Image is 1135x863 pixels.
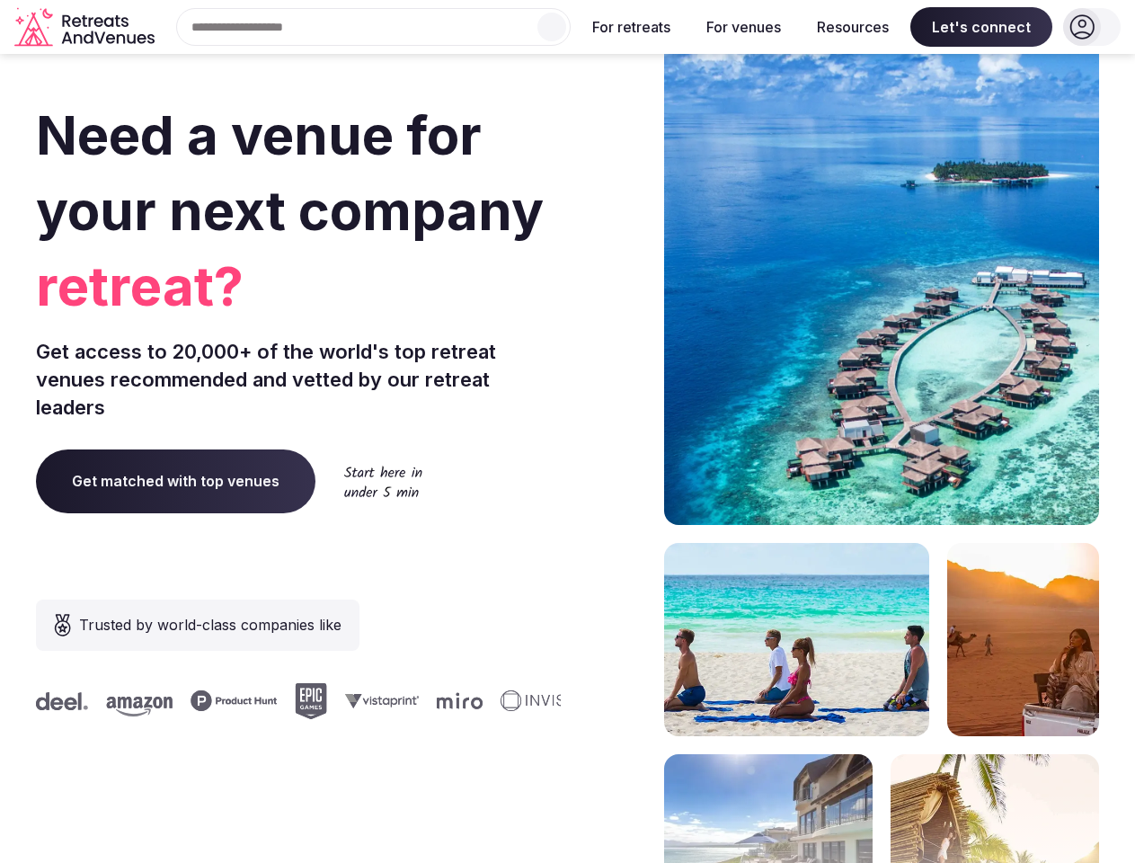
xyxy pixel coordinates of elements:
p: Get access to 20,000+ of the world's top retreat venues recommended and vetted by our retreat lea... [36,338,561,421]
svg: Vistaprint company logo [329,693,403,708]
button: For venues [692,7,795,47]
button: For retreats [578,7,685,47]
svg: Invisible company logo [484,690,583,712]
img: yoga on tropical beach [664,543,929,736]
span: Need a venue for your next company [36,102,544,243]
span: Trusted by world-class companies like [79,614,341,636]
svg: Miro company logo [421,692,466,709]
svg: Deel company logo [20,692,72,710]
a: Visit the homepage [14,7,158,48]
span: retreat? [36,248,561,324]
img: woman sitting in back of truck with camels [947,543,1099,736]
img: Start here in under 5 min [344,466,422,497]
span: Let's connect [910,7,1052,47]
svg: Retreats and Venues company logo [14,7,158,48]
button: Resources [802,7,903,47]
svg: Epic Games company logo [279,683,311,719]
a: Get matched with top venues [36,449,315,512]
